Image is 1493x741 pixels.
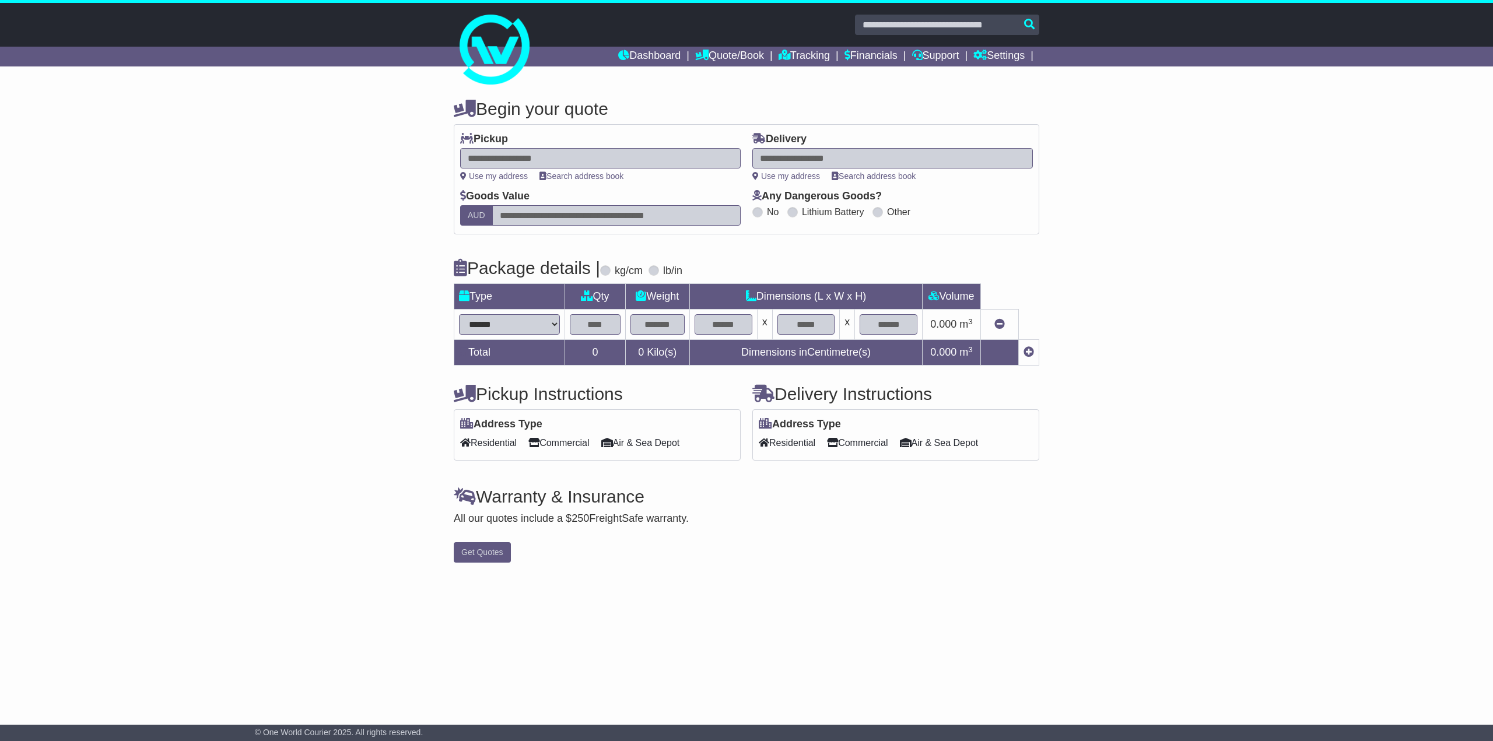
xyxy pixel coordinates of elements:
span: m [959,346,973,358]
td: 0 [565,340,625,366]
td: Qty [565,284,625,310]
a: Search address book [539,171,623,181]
h4: Package details | [454,258,600,278]
a: Settings [973,47,1025,66]
a: Financials [844,47,898,66]
h4: Warranty & Insurance [454,487,1039,506]
td: x [757,310,772,340]
span: Commercial [827,434,888,452]
span: 0.000 [930,318,956,330]
label: Goods Value [460,190,530,203]
a: Search address book [832,171,916,181]
span: 250 [572,512,589,524]
label: kg/cm [615,265,643,278]
td: Type [454,284,565,310]
h4: Pickup Instructions [454,384,741,403]
td: Weight [625,284,689,310]
td: x [840,310,855,340]
span: Residential [759,434,815,452]
a: Add new item [1024,346,1034,358]
a: Use my address [460,171,528,181]
label: Delivery [752,133,807,146]
label: Address Type [460,418,542,431]
label: Address Type [759,418,841,431]
span: Air & Sea Depot [601,434,680,452]
span: 0.000 [930,346,956,358]
span: Air & Sea Depot [900,434,979,452]
span: © One World Courier 2025. All rights reserved. [255,728,423,737]
label: Any Dangerous Goods? [752,190,882,203]
a: Quote/Book [695,47,764,66]
button: Get Quotes [454,542,511,563]
a: Tracking [779,47,830,66]
sup: 3 [968,317,973,326]
a: Use my address [752,171,820,181]
td: Dimensions (L x W x H) [690,284,923,310]
div: All our quotes include a $ FreightSafe warranty. [454,512,1039,525]
h4: Begin your quote [454,99,1039,118]
a: Support [912,47,959,66]
label: lb/in [663,265,682,278]
label: Lithium Battery [802,206,864,217]
label: Other [887,206,910,217]
span: 0 [638,346,644,358]
td: Kilo(s) [625,340,689,366]
a: Dashboard [618,47,681,66]
label: AUD [460,205,493,226]
td: Dimensions in Centimetre(s) [690,340,923,366]
td: Total [454,340,565,366]
a: Remove this item [994,318,1005,330]
label: No [767,206,779,217]
sup: 3 [968,345,973,354]
h4: Delivery Instructions [752,384,1039,403]
span: Commercial [528,434,589,452]
label: Pickup [460,133,508,146]
span: m [959,318,973,330]
td: Volume [922,284,980,310]
span: Residential [460,434,517,452]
